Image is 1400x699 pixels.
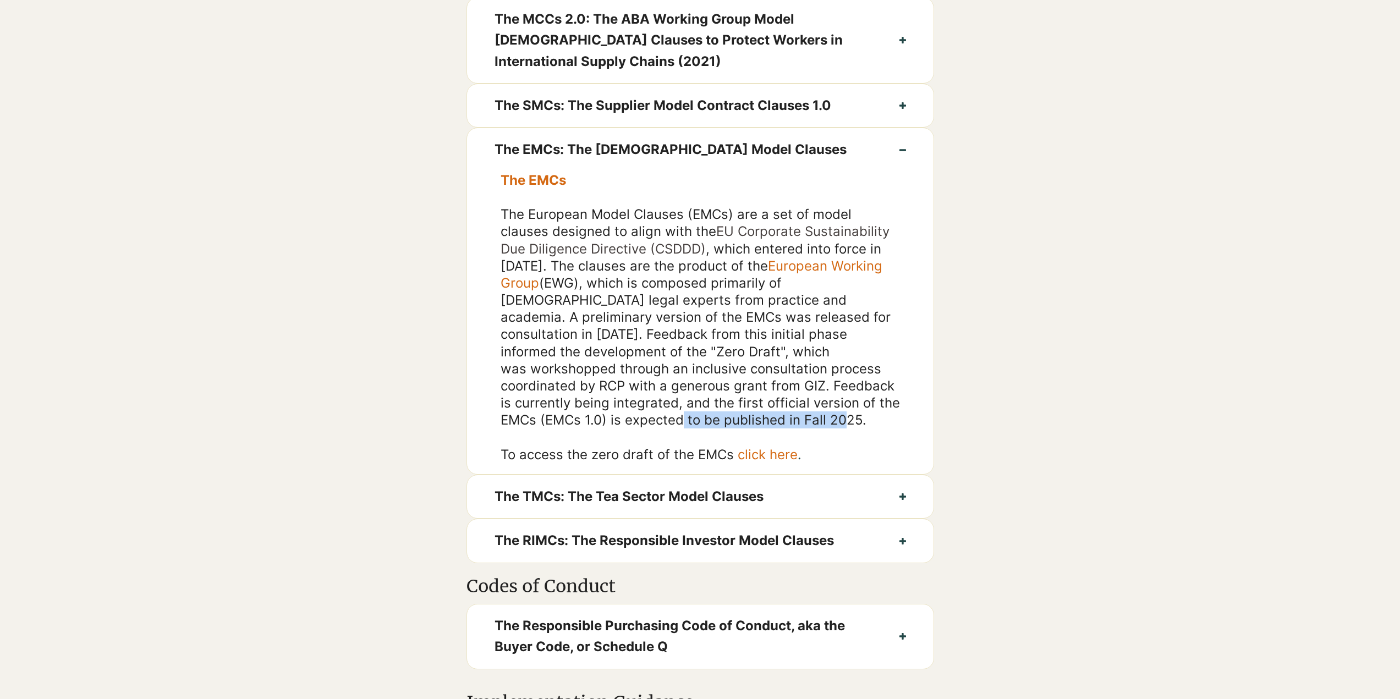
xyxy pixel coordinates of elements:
[467,519,934,562] button: The RIMCs: The Responsible Investor Model Clauses
[501,223,890,256] a: EU Corporate Sustainability Due Diligence Directive (CSDDD)
[467,172,934,474] div: The EMCs: The [DEMOGRAPHIC_DATA] Model Clauses
[467,604,934,669] button: The Responsible Purchasing Code of Conduct, aka the Buyer Code, or Schedule Q
[495,530,872,551] span: The RIMCs: The Responsible Investor Model Clauses
[495,139,872,160] span: The EMCs: The [DEMOGRAPHIC_DATA] Model Clauses
[738,447,798,463] a: click here
[495,9,872,72] span: The MCCs 2.0: The ABA Working Group Model [DEMOGRAPHIC_DATA] Clauses to Protect Workers in Intern...
[467,84,934,127] button: The SMCs: The Supplier Model Contract Clauses 1.0
[495,95,872,116] span: The SMCs: The Supplier Model Contract Clauses 1.0
[495,615,872,658] span: The Responsible Purchasing Code of Conduct, aka the Buyer Code, or Schedule Q
[466,575,616,597] span: Codes of Conduct
[467,475,934,518] button: The TMCs: The Tea Sector Model Clauses
[501,206,900,428] span: The European Model Clauses (EMCs) are a set of model clauses designed to align with the , which e...
[501,447,805,463] span: To access the zero draft of the EMCs
[501,172,566,188] a: The EMCs
[798,447,801,463] span: .
[467,128,934,171] button: The EMCs: The [DEMOGRAPHIC_DATA] Model Clauses
[495,486,872,507] span: The TMCs: The Tea Sector Model Clauses
[501,258,882,291] a: European Working Group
